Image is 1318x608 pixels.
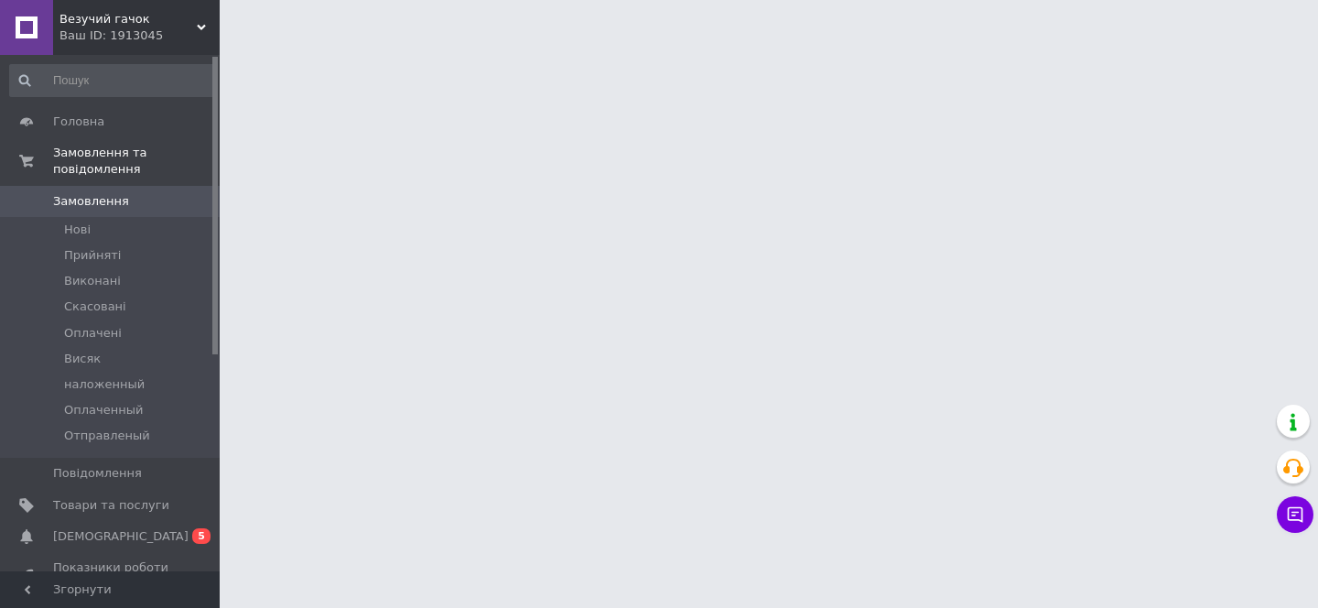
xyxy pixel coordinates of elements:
[53,497,169,514] span: Товари та послуги
[64,222,91,238] span: Нові
[64,376,145,393] span: наложенный
[64,351,101,367] span: Висяк
[1277,496,1313,533] button: Чат з покупцем
[53,528,189,545] span: [DEMOGRAPHIC_DATA]
[64,273,121,289] span: Виконані
[64,247,121,264] span: Прийняті
[64,299,126,315] span: Скасовані
[53,465,142,482] span: Повідомлення
[9,64,216,97] input: Пошук
[59,27,220,44] div: Ваш ID: 1913045
[59,11,197,27] span: Везучий гачок
[53,559,169,592] span: Показники роботи компанії
[64,325,122,342] span: Оплачені
[53,193,129,210] span: Замовлення
[64,402,143,418] span: Оплаченный
[53,114,104,130] span: Головна
[192,528,211,544] span: 5
[53,145,220,178] span: Замовлення та повідомлення
[64,428,150,444] span: Отправленый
